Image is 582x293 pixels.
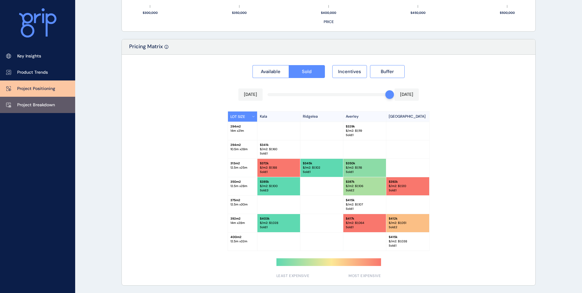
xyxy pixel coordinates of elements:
[346,166,384,170] p: $/m2: $ 1,118
[381,68,394,75] span: Buffer
[346,188,384,193] p: Sold : 2
[230,161,255,166] p: 313 m2
[389,184,427,188] p: $/m2: $ 1,120
[346,133,384,137] p: Sold : 1
[143,11,158,15] text: $300,000
[389,239,427,244] p: $/m2: $ 1,038
[260,184,298,188] p: $/m2: $ 1,100
[332,65,367,78] button: Incentives
[346,184,384,188] p: $/m2: $ 1,106
[389,235,427,239] p: $ 415k
[324,19,334,24] text: PRICE
[230,221,255,225] p: 14 m x 28 m
[370,65,405,78] button: Buffer
[346,180,384,184] p: $ 387k
[346,202,384,207] p: $/m2: $ 1,107
[260,147,298,151] p: $/m2: $ 1,160
[17,102,55,108] p: Project Breakdown
[276,273,310,279] span: LEAST EXPENSIVE
[17,53,41,59] p: Key Insights
[346,207,384,211] p: Sold : 1
[389,221,427,225] p: $/m2: $ 1,051
[289,65,325,78] button: Sold
[346,129,384,133] p: $/m2: $ 1,119
[230,180,255,184] p: 350 m2
[389,225,427,229] p: Sold : 2
[338,68,361,75] span: Incentives
[260,180,298,184] p: $ 385k
[230,239,255,244] p: 12.5 m x 32 m
[260,161,298,166] p: $ 372k
[343,111,386,122] p: Averley
[244,92,257,98] p: [DATE]
[230,198,255,202] p: 375 m2
[260,221,298,225] p: $/m2: $ 1,028
[349,273,381,279] span: MOST EXPENSIVE
[230,147,255,151] p: 10.5 m x 28 m
[260,143,298,147] p: $ 341k
[346,225,384,229] p: Sold : 1
[346,124,384,129] p: $ 329k
[228,111,257,122] button: LOT SIZE
[346,198,384,202] p: $ 415k
[346,221,384,225] p: $/m2: $ 1,064
[346,217,384,221] p: $ 417k
[230,184,255,188] p: 12.5 m x 28 m
[260,217,298,221] p: $ 403k
[389,244,427,248] p: Sold : 1
[230,166,255,170] p: 12.5 m x 25 m
[230,124,255,129] p: 294 m2
[260,188,298,193] p: Sold : 3
[252,65,289,78] button: Available
[260,166,298,170] p: $/m2: $ 1,188
[230,129,255,133] p: 14 m x 21 m
[230,235,255,239] p: 400 m2
[303,161,341,166] p: $ 345k
[410,11,426,15] text: $450,000
[500,11,515,15] text: $500,000
[302,68,312,75] span: Sold
[321,11,336,15] text: $400,000
[389,180,427,184] p: $ 392k
[232,11,247,15] text: $350,000
[346,170,384,174] p: Sold : 1
[389,188,427,193] p: Sold : 1
[303,166,341,170] p: $/m2: $ 1,102
[260,170,298,174] p: Sold : 1
[257,111,300,122] p: Kala
[261,68,280,75] span: Available
[400,92,413,98] p: [DATE]
[230,202,255,207] p: 12.5 m x 30 m
[389,217,427,221] p: $ 412k
[230,143,255,147] p: 294 m2
[129,43,163,54] p: Pricing Matrix
[17,69,48,76] p: Product Trends
[260,225,298,229] p: Sold : 1
[260,151,298,156] p: Sold : 1
[303,170,341,174] p: Sold : 1
[230,217,255,221] p: 392 m2
[300,111,343,122] p: Ridgelea
[346,161,384,166] p: $ 350k
[386,111,429,122] p: [GEOGRAPHIC_DATA]
[17,86,55,92] p: Project Positioning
